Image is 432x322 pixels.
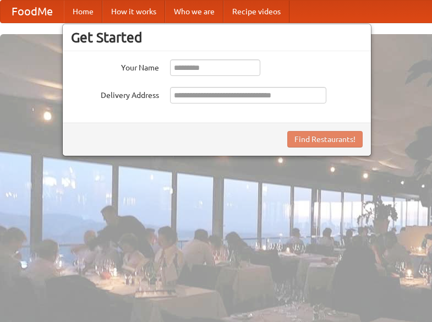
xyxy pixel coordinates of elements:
[64,1,102,23] a: Home
[102,1,165,23] a: How it works
[71,59,159,73] label: Your Name
[1,1,64,23] a: FoodMe
[71,87,159,101] label: Delivery Address
[71,29,363,46] h3: Get Started
[223,1,289,23] a: Recipe videos
[287,131,363,148] button: Find Restaurants!
[165,1,223,23] a: Who we are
